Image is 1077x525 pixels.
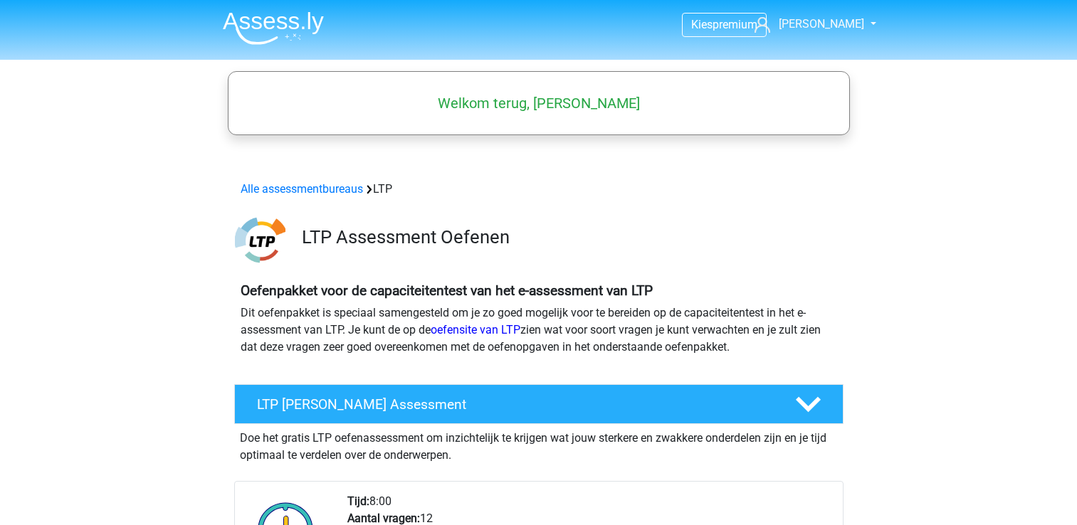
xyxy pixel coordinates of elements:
[302,226,832,248] h3: LTP Assessment Oefenen
[228,384,849,424] a: LTP [PERSON_NAME] Assessment
[241,182,363,196] a: Alle assessmentbureaus
[235,95,843,112] h5: Welkom terug, [PERSON_NAME]
[257,396,772,413] h4: LTP [PERSON_NAME] Assessment
[691,18,713,31] span: Kies
[683,15,766,34] a: Kiespremium
[223,11,324,45] img: Assessly
[713,18,757,31] span: premium
[347,511,420,525] b: Aantal vragen:
[235,181,843,198] div: LTP
[241,304,837,356] p: Dit oefenpakket is speciaal samengesteld om je zo goed mogelijk voor te bereiden op de capaciteit...
[234,424,844,464] div: Doe het gratis LTP oefenassessment om inzichtelijk te krijgen wat jouw sterkere en zwakkere onder...
[235,215,285,265] img: ltp.png
[347,494,369,508] b: Tijd:
[431,323,520,336] a: oefensite van LTP
[749,16,866,33] a: [PERSON_NAME]
[779,17,864,31] span: [PERSON_NAME]
[241,282,653,299] b: Oefenpakket voor de capaciteitentest van het e-assessment van LTP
